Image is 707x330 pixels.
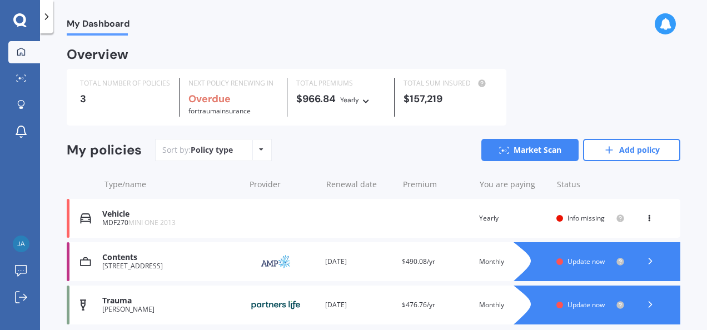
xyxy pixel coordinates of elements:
[567,213,605,223] span: Info missing
[583,139,680,161] a: Add policy
[402,257,435,266] span: $490.08/yr
[102,262,239,270] div: [STREET_ADDRESS]
[128,218,176,227] span: MINI ONE 2013
[80,78,170,89] div: TOTAL NUMBER OF POLICIES
[80,93,170,104] div: 3
[402,300,435,309] span: $476.76/yr
[188,92,231,106] b: Overdue
[248,294,303,316] img: Partners Life
[403,179,471,190] div: Premium
[325,299,394,311] div: [DATE]
[404,93,493,104] div: $157,219
[248,251,303,272] img: AMP
[104,179,241,190] div: Type/name
[102,296,239,306] div: Trauma
[102,253,239,262] div: Contents
[102,306,239,313] div: [PERSON_NAME]
[404,78,493,89] div: TOTAL SUM INSURED
[326,179,394,190] div: Renewal date
[480,179,547,190] div: You are paying
[80,256,91,267] img: Contents
[340,94,359,106] div: Yearly
[296,78,386,89] div: TOTAL PREMIUMS
[13,236,29,252] img: 95c3d0796bb88fe58b3c9b03ed01d924
[296,93,386,106] div: $966.84
[479,256,547,267] div: Monthly
[567,257,605,266] span: Update now
[67,142,142,158] div: My policies
[567,300,605,309] span: Update now
[325,256,394,267] div: [DATE]
[67,18,130,33] span: My Dashboard
[80,299,86,311] img: Trauma
[250,179,317,190] div: Provider
[102,219,239,227] div: MDF270
[479,213,547,224] div: Yearly
[162,144,233,156] div: Sort by:
[80,213,91,224] img: Vehicle
[479,299,547,311] div: Monthly
[102,209,239,219] div: Vehicle
[481,139,579,161] a: Market Scan
[188,78,278,89] div: NEXT POLICY RENEWING IN
[188,106,251,116] span: for Trauma insurance
[557,179,625,190] div: Status
[67,49,128,60] div: Overview
[191,144,233,156] div: Policy type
